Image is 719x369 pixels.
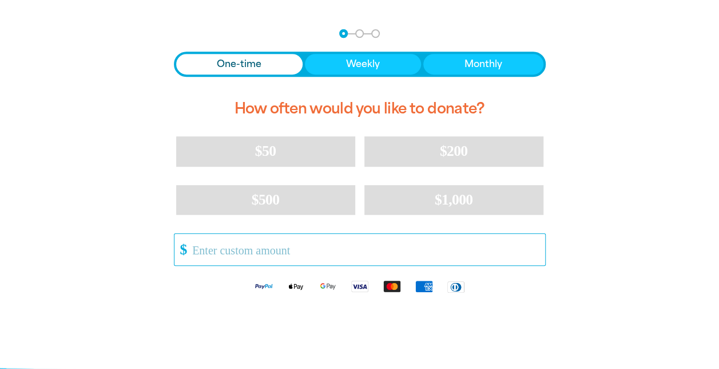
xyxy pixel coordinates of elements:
span: Weekly [346,57,380,71]
span: $ [174,237,187,262]
img: Google Pay logo [312,280,344,293]
img: Apple Pay logo [280,280,312,293]
span: $1,000 [435,191,473,208]
button: Navigate to step 2 of 3 to enter your details [355,29,364,38]
div: Donation frequency [174,52,546,77]
img: American Express logo [408,280,440,293]
button: $1,000 [364,185,543,215]
button: One-time [176,54,303,74]
span: Monthly [464,57,502,71]
button: $500 [176,185,355,215]
button: $200 [364,136,543,166]
h2: How often would you like to donate? [174,91,546,127]
button: Monthly [423,54,543,74]
img: Mastercard logo [376,280,408,293]
img: Visa logo [344,280,376,293]
span: One-time [217,57,261,71]
span: $50 [255,143,276,159]
input: Enter custom amount [184,234,545,265]
div: Available payment methods [174,270,546,302]
button: Navigate to step 3 of 3 to enter your payment details [371,29,380,38]
span: $500 [252,191,280,208]
span: $200 [440,143,468,159]
button: Navigate to step 1 of 3 to enter your donation amount [339,29,348,38]
img: Paypal logo [248,280,280,293]
button: Weekly [305,54,421,74]
img: Diners Club logo [440,280,472,293]
button: $50 [176,136,355,166]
